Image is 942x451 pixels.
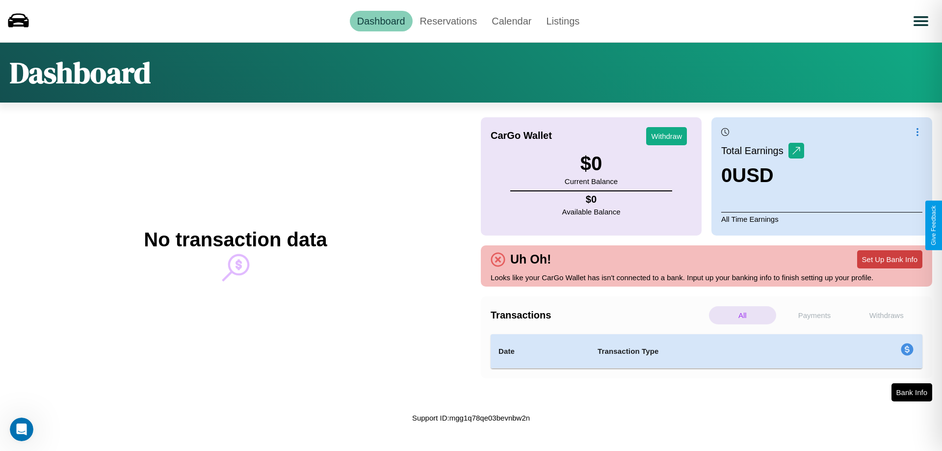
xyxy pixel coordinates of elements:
[907,7,935,35] button: Open menu
[350,11,413,31] a: Dashboard
[10,418,33,441] iframe: Intercom live chat
[781,306,848,324] p: Payments
[10,53,151,93] h1: Dashboard
[562,205,621,218] p: Available Balance
[491,310,706,321] h4: Transactions
[646,127,687,145] button: Withdraw
[930,206,937,245] div: Give Feedback
[709,306,776,324] p: All
[505,252,556,266] h4: Uh Oh!
[565,175,618,188] p: Current Balance
[891,383,932,401] button: Bank Info
[491,130,552,141] h4: CarGo Wallet
[721,212,922,226] p: All Time Earnings
[853,306,920,324] p: Withdraws
[562,194,621,205] h4: $ 0
[498,345,582,357] h4: Date
[484,11,539,31] a: Calendar
[491,334,922,369] table: simple table
[413,11,485,31] a: Reservations
[721,164,804,186] h3: 0 USD
[539,11,587,31] a: Listings
[412,411,530,424] p: Support ID: mgg1q78qe03bevnbw2n
[857,250,922,268] button: Set Up Bank Info
[565,153,618,175] h3: $ 0
[598,345,820,357] h4: Transaction Type
[491,271,922,284] p: Looks like your CarGo Wallet has isn't connected to a bank. Input up your banking info to finish ...
[721,142,788,159] p: Total Earnings
[144,229,327,251] h2: No transaction data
